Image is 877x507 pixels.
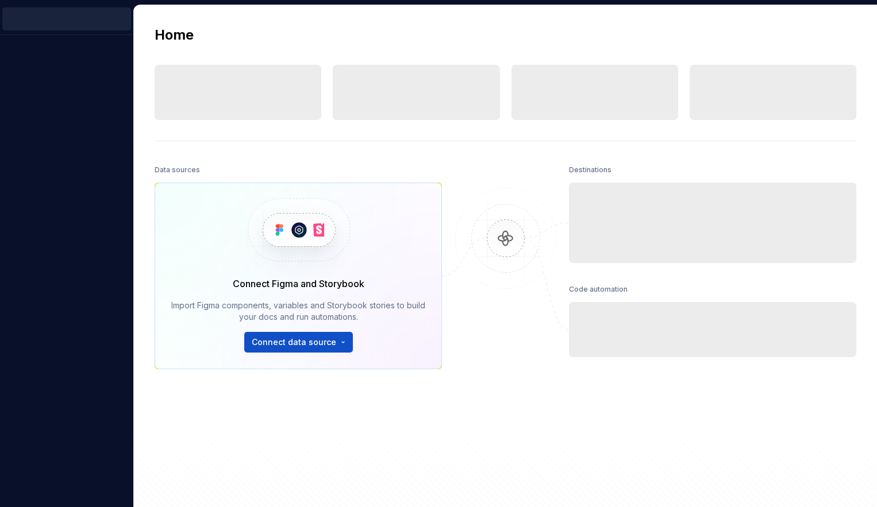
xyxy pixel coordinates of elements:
[252,336,336,348] span: Connect data source
[244,332,353,353] button: Connect data source
[569,162,611,178] div: Destinations
[155,26,194,44] h2: Home
[155,162,200,178] div: Data sources
[171,300,425,323] div: Import Figma components, variables and Storybook stories to build your docs and run automations.
[569,281,628,297] div: Code automation
[233,277,364,291] div: Connect Figma and Storybook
